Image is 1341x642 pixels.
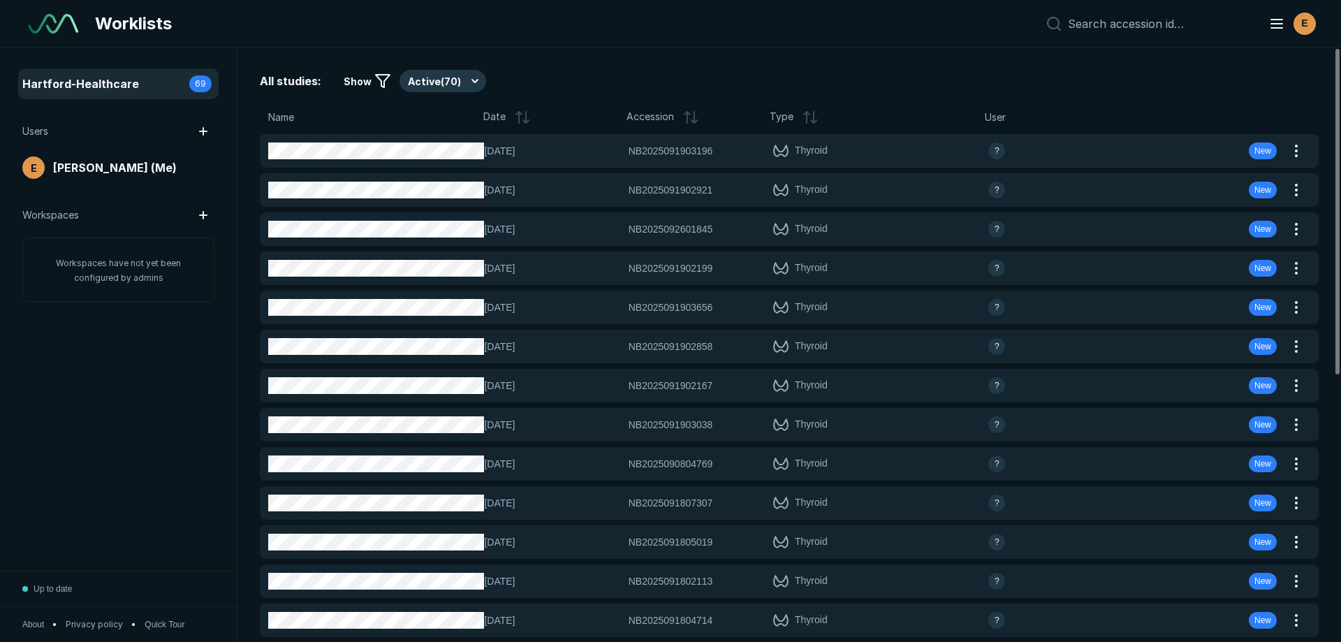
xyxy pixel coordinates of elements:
[260,486,1285,520] button: [DATE]NB2025091807307Thyroidavatar-nameNew
[484,378,620,393] span: [DATE]
[988,299,1005,316] div: avatar-name
[795,377,828,394] span: Thyroid
[795,260,828,277] span: Thyroid
[1294,13,1316,35] div: avatar-name
[795,495,828,511] span: Thyroid
[1249,612,1277,629] div: New
[795,455,828,472] span: Thyroid
[795,338,828,355] span: Thyroid
[1254,418,1271,431] span: New
[988,612,1005,629] div: avatar-name
[52,618,57,631] span: •
[484,300,620,315] span: [DATE]
[1249,182,1277,198] div: New
[28,14,78,34] img: See-Mode Logo
[22,75,139,92] span: Hartford-Healthcare
[484,495,620,511] span: [DATE]
[988,377,1005,394] div: avatar-name
[1249,221,1277,238] div: New
[795,182,828,198] span: Thyroid
[260,564,1285,598] button: [DATE]NB2025091802113Thyroidavatar-nameNew
[484,456,620,472] span: [DATE]
[629,534,713,550] span: NB2025091805019
[795,143,828,159] span: Thyroid
[995,145,999,157] span: ?
[1068,17,1252,31] input: Search accession id…
[1254,536,1271,548] span: New
[988,495,1005,511] div: avatar-name
[1254,223,1271,235] span: New
[260,251,1285,285] button: [DATE]NB2025091902199Thyroidavatar-nameNew
[1254,145,1271,157] span: New
[1254,379,1271,392] span: New
[629,339,713,354] span: NB2025091902858
[484,261,620,276] span: [DATE]
[988,260,1005,277] div: avatar-name
[400,70,486,92] button: Active(70)
[795,612,828,629] span: Thyroid
[795,573,828,590] span: Thyroid
[31,161,37,175] span: E
[260,73,321,89] span: All studies:
[1254,458,1271,470] span: New
[1249,495,1277,511] div: New
[260,134,1285,168] button: [DATE]NB2025091903196Thyroidavatar-nameNew
[995,301,999,314] span: ?
[56,258,181,283] span: Workspaces have not yet been configured by admins
[145,618,184,631] button: Quick Tour
[629,261,713,276] span: NB2025091902199
[95,11,172,36] span: Worklists
[34,583,72,595] span: Up to date
[988,143,1005,159] div: avatar-name
[629,417,713,432] span: NB2025091903038
[260,525,1285,559] button: [DATE]NB2025091805019Thyroidavatar-nameNew
[1249,260,1277,277] div: New
[22,124,48,139] span: Users
[988,338,1005,355] div: avatar-name
[260,173,1285,207] button: [DATE]NB2025091902921Thyroidavatar-nameNew
[20,70,217,98] a: Hartford-Healthcare69
[1254,340,1271,353] span: New
[795,534,828,550] span: Thyroid
[629,378,713,393] span: NB2025091902167
[484,182,620,198] span: [DATE]
[484,613,620,628] span: [DATE]
[189,75,212,92] div: 69
[629,495,713,511] span: NB2025091807307
[260,604,1285,637] button: [DATE]NB2025091804714Thyroidavatar-nameNew
[995,340,999,353] span: ?
[988,573,1005,590] div: avatar-name
[484,534,620,550] span: [DATE]
[995,458,999,470] span: ?
[260,291,1285,324] button: [DATE]NB2025091903656Thyroidavatar-nameNew
[1254,301,1271,314] span: New
[260,330,1285,363] button: [DATE]NB2025091902858Thyroidavatar-nameNew
[626,109,674,126] span: Accession
[22,571,72,606] button: Up to date
[484,417,620,432] span: [DATE]
[1254,184,1271,196] span: New
[995,184,999,196] span: ?
[995,497,999,509] span: ?
[985,110,1006,125] span: User
[268,110,294,125] span: Name
[629,574,713,589] span: NB2025091802113
[66,618,123,631] a: Privacy policy
[1254,614,1271,627] span: New
[344,74,372,89] span: Show
[1249,338,1277,355] div: New
[484,574,620,589] span: [DATE]
[195,78,206,90] span: 69
[260,212,1285,246] button: [DATE]NB2025092601845Thyroidavatar-nameNew
[484,143,620,159] span: [DATE]
[988,455,1005,472] div: avatar-name
[22,207,79,223] span: Workspaces
[1301,16,1307,31] span: E
[131,618,136,631] span: •
[795,299,828,316] span: Thyroid
[1249,534,1277,550] div: New
[770,109,793,126] span: Type
[629,613,713,628] span: NB2025091804714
